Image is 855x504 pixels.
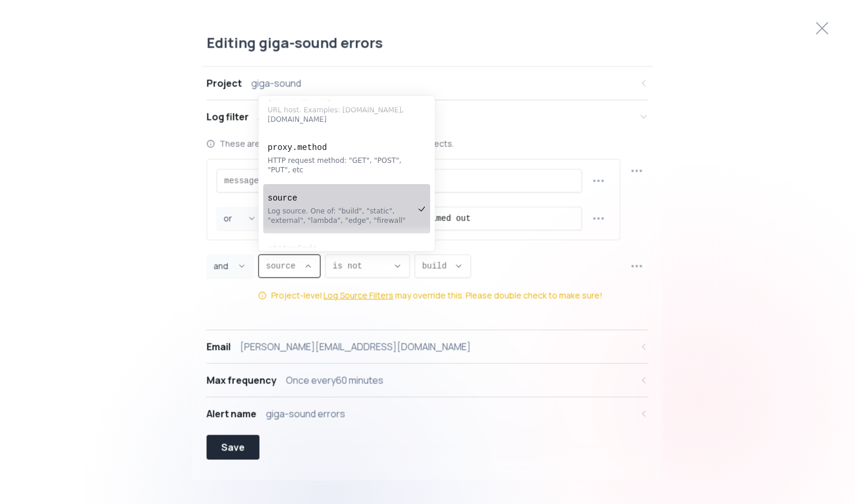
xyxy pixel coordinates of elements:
[214,260,233,272] span: and
[268,156,414,175] div: HTTP request method: "GET", "POST", "PUT", etc
[286,373,384,387] div: Once every 60 minutes
[207,138,649,149] div: These are default filters we recommend for Vercel projects.
[266,406,346,420] div: giga-sound errors
[207,254,254,278] button: Joiner Select
[268,206,414,225] div: Log source. One of: "build", "static", "external", "lambda", "edge", "firewall"
[427,207,575,229] input: Enter text value...
[224,175,263,186] span: message
[217,169,284,192] button: Descriptive Select
[271,289,603,301] div: Project-level may override this. Please double check to make sure!
[217,206,264,230] button: Joiner Select
[259,254,321,278] button: Descriptive Select
[266,260,299,272] span: source
[324,289,394,301] a: Log Source Filters
[222,440,245,454] div: Save
[252,76,301,90] div: giga-sound
[333,260,388,272] span: is not
[202,33,653,66] div: Editing giga-sound errors
[268,105,414,124] div: URL host. Examples: [DOMAIN_NAME], [DOMAIN_NAME]
[375,169,575,192] input: Enter text value...
[268,142,414,153] pre: proxy.method
[207,76,242,90] div: Project
[207,339,231,353] div: Email
[207,373,277,387] div: Max frequency
[207,109,249,124] div: Log filter
[268,243,414,255] pre: statusCode
[240,339,471,353] div: [PERSON_NAME][EMAIL_ADDRESS][DOMAIN_NAME]
[325,254,410,278] button: Descriptive Select
[207,406,257,420] div: Alert name
[224,212,243,224] span: or
[414,254,471,278] button: Descriptive Select
[268,192,414,204] pre: source
[422,260,449,272] span: build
